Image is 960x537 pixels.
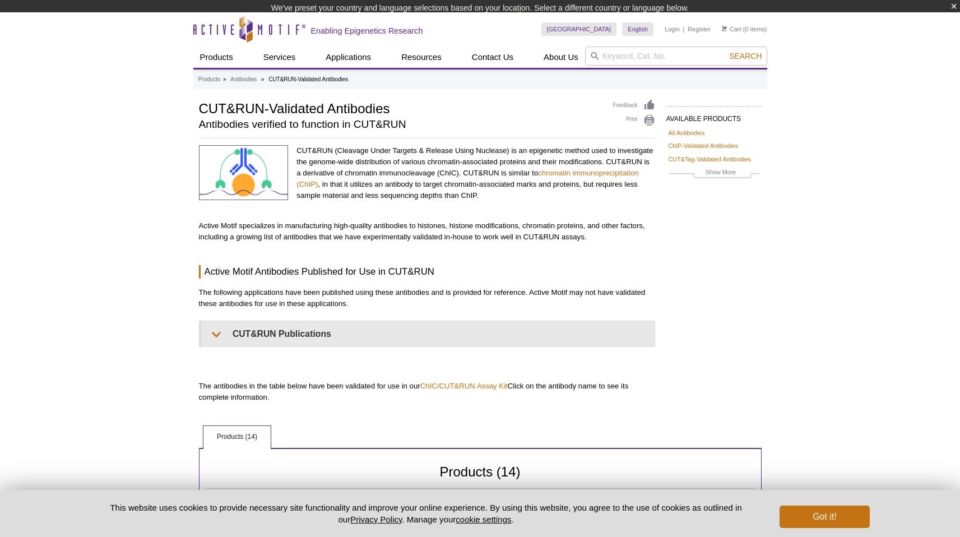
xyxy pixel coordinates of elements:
[230,75,257,85] a: Antibodies
[622,22,653,36] a: English
[199,145,289,200] img: CUT&Tag
[688,25,711,33] a: Register
[223,76,226,82] li: »
[91,502,762,525] p: This website uses cookies to provide necessary site functionality and improve your online experie...
[729,52,762,61] span: Search
[722,26,727,31] img: Your Cart
[201,321,655,346] summary: CUT&RUN Publications
[669,154,751,164] a: CUT&Tag-Validated Antibodies
[665,25,680,33] a: Login
[669,141,739,151] a: ChIP-Validated Antibodies
[261,76,265,82] li: »
[420,382,508,390] a: ChIC/CUT&RUN Assay Kit
[666,106,762,126] h2: AVAILABLE PRODUCTS
[199,287,655,309] p: The following applications have been published using these antibodies and is provided for referen...
[395,47,448,68] a: Resources
[585,47,767,66] input: Keyword, Cat. No.
[683,22,685,36] li: |
[296,145,655,201] p: CUT&RUN (Cleavage Under Targets & Release Using Nuclease) is an epigenetic method used to investi...
[206,467,754,489] h2: Products (14)
[198,75,220,85] a: Products
[722,22,767,36] li: (0 items)
[319,47,378,68] a: Applications
[199,265,655,279] h3: Active Motif Antibodies Published for Use in CUT&RUN
[537,47,585,68] a: About Us
[199,220,655,243] p: Active Motif specializes in manufacturing high-quality antibodies to histones, histone modificati...
[199,381,655,403] p: The antibodies in the table below have been validated for use in our Click on the antibody name t...
[456,515,511,524] button: cookie settings
[203,426,271,448] a: Products (14)
[257,47,303,68] a: Services
[613,114,655,127] a: Print
[780,506,869,528] button: Got it!
[268,76,348,82] li: CUT&RUN-Validated Antibodies
[199,119,602,129] h2: Antibodies verified to function in CUT&RUN
[669,128,705,138] a: All Antibodies
[722,25,741,33] a: Cart
[613,99,655,112] a: Feedback
[193,47,240,68] a: Products
[517,8,547,35] img: Change Here
[669,167,759,180] a: Show More
[350,515,402,524] a: Privacy Policy
[726,51,765,61] button: Search
[465,47,520,68] a: Contact Us
[296,169,639,188] a: chromatin immunoprecipitation (ChIP)
[199,99,602,116] h1: CUT&RUN-Validated Antibodies
[311,26,423,36] h2: Enabling Epigenetics Research
[541,22,617,36] a: [GEOGRAPHIC_DATA]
